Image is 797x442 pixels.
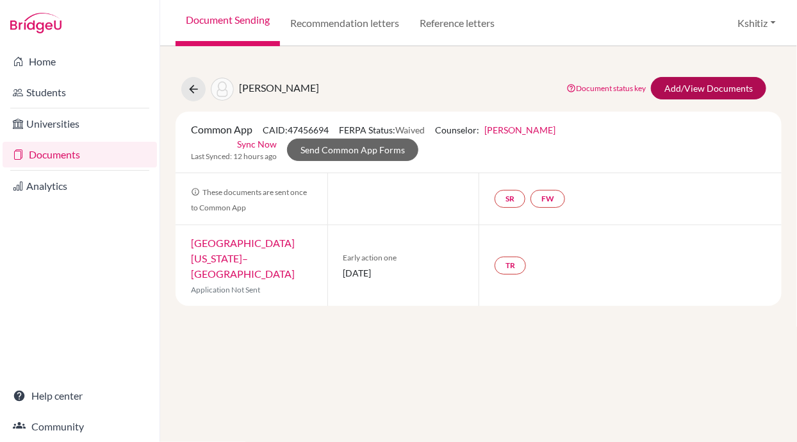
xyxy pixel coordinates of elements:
[3,111,157,137] a: Universities
[343,252,464,264] span: Early action one
[287,139,418,161] a: Send Common App Forms
[339,124,425,135] span: FERPA Status:
[732,11,782,35] button: Kshitiz
[3,49,157,74] a: Home
[530,190,565,208] a: FW
[3,80,157,105] a: Students
[343,266,464,280] span: [DATE]
[191,151,277,162] span: Last Synced: 12 hours ago
[395,124,425,135] span: Waived
[10,13,62,33] img: Bridge-U
[651,77,766,99] a: Add/View Documents
[237,137,277,151] a: Sync Now
[3,173,157,199] a: Analytics
[3,414,157,439] a: Community
[263,124,329,135] span: CAID: 47456694
[484,124,555,135] a: [PERSON_NAME]
[191,237,295,280] a: [GEOGRAPHIC_DATA][US_STATE]–[GEOGRAPHIC_DATA]
[191,285,260,294] span: Application Not Sent
[495,257,526,275] a: TR
[191,123,252,135] span: Common App
[435,124,555,135] span: Counselor:
[3,142,157,167] a: Documents
[239,81,319,94] span: [PERSON_NAME]
[566,83,646,93] a: Document status key
[191,187,307,212] span: These documents are sent once to Common App
[3,383,157,409] a: Help center
[495,190,525,208] a: SR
